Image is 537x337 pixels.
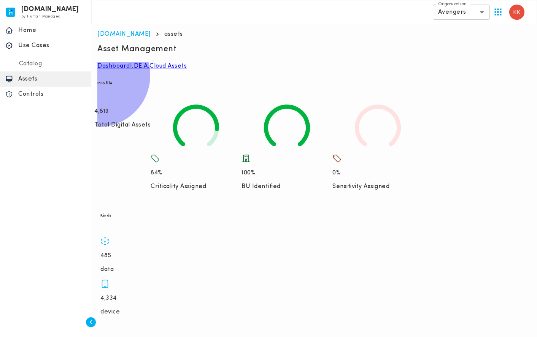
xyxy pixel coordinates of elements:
[94,108,151,115] p: 4,819
[97,62,130,70] a: Dashboard
[506,2,527,23] button: User
[509,5,524,20] img: Karen Kim
[100,266,528,273] p: data
[18,42,86,49] p: Use Cases
[97,30,531,38] nav: breadcrumb
[21,7,79,12] h6: [DOMAIN_NAME]
[97,44,176,55] h5: Asset Management
[332,183,423,190] p: Sensitivity Assigned
[241,183,332,190] p: BU Identified
[97,31,151,37] a: [DOMAIN_NAME]
[438,1,467,8] label: Organization
[149,62,187,70] a: Cloud Assets
[18,90,86,98] p: Controls
[332,169,423,177] p: 0%
[100,308,528,316] p: device
[97,80,113,87] h6: Profile
[151,183,241,190] p: Criticality Assigned
[241,169,332,177] p: 100%
[151,169,241,177] p: 84%
[94,121,151,129] p: Total Digital Assets
[100,294,528,302] p: 4,334
[164,30,183,38] p: assets
[18,75,86,83] p: Assets
[433,5,490,20] div: Avengers
[100,212,112,220] h6: Kinds
[130,62,150,70] a: I.DE.A.
[18,27,86,34] p: Home
[100,252,528,259] p: 485
[6,8,15,17] img: invicta.io
[21,14,60,19] span: by Human Managed
[14,60,48,68] p: Catalog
